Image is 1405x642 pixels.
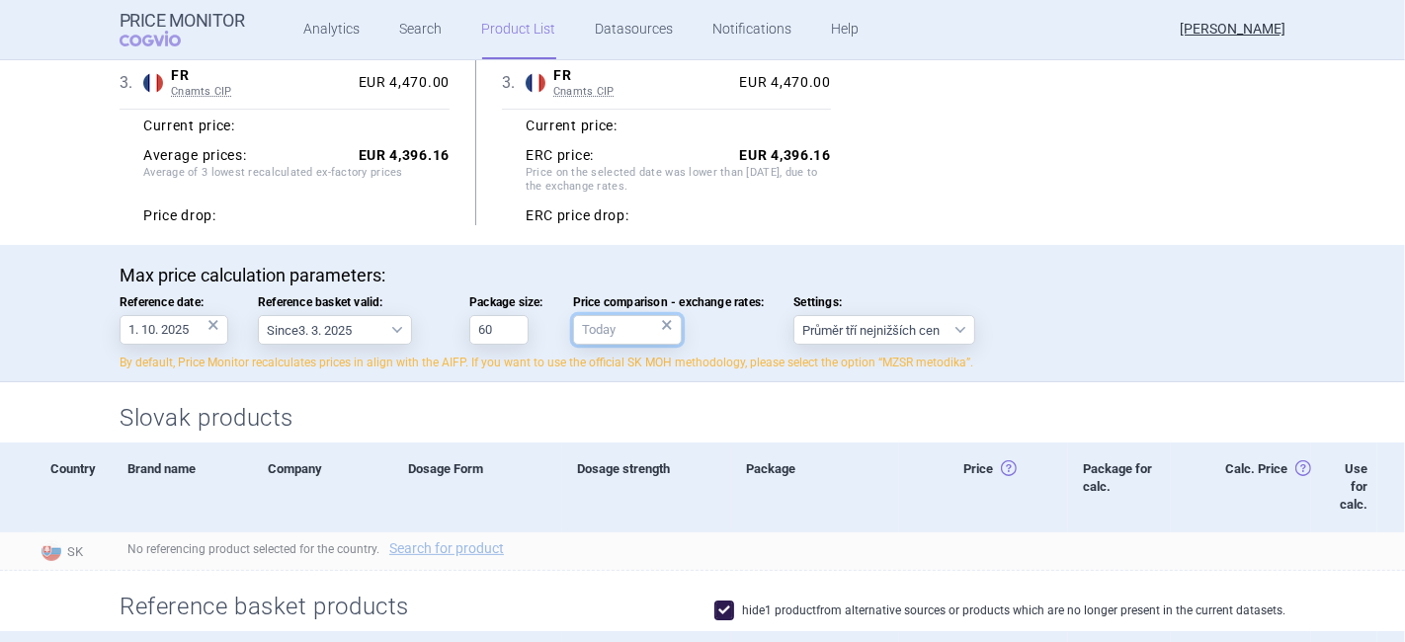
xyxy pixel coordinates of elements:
span: Average of 3 lowest recalculated ex-factory prices [143,166,450,198]
strong: Price Monitor [120,11,245,31]
span: Price on the selected date was lower than [DATE], due to the exchange rates. [526,166,831,198]
span: Cnamts CIP [553,85,732,99]
div: Price [899,442,1068,532]
a: Search for product [389,541,504,555]
div: Country [36,442,113,532]
div: × [207,314,219,336]
strong: Price drop: [143,207,216,225]
input: Package size: [469,315,529,345]
div: Brand name [113,442,253,532]
strong: EUR 4,396.16 [359,147,450,163]
strong: ERC price: [526,147,594,165]
input: Reference date:× [120,315,228,345]
img: Slovakia [41,541,61,561]
strong: Current price: [526,118,618,133]
input: Price comparison - exchange rates:× [573,315,682,345]
p: By default, Price Monitor recalculates prices in align with the AIFP. If you want to use the offi... [120,355,1285,371]
span: Reference date: [120,295,228,309]
span: Settings: [793,295,975,309]
img: France [143,73,163,93]
div: Calc. Price [1171,442,1311,532]
span: SK [36,537,113,563]
span: Price comparison - exchange rates: [573,295,765,309]
select: Reference basket valid: [258,315,412,345]
div: Company [253,442,393,532]
select: Settings: [793,315,975,345]
h2: Slovak products [120,402,1285,435]
strong: ERC price drop: [526,207,629,225]
span: 3 . [502,71,526,95]
h2: Reference basket products [120,591,425,623]
span: Package size: [469,295,543,309]
div: Dosage strength [562,442,731,532]
label: hide 1 product from alternative sources or products which are no longer present in the current da... [714,601,1285,620]
span: 3 . [120,71,143,95]
span: FR [171,67,351,85]
div: EUR 4,470.00 [351,74,450,92]
a: Price MonitorCOGVIO [120,11,245,48]
span: FR [553,67,732,85]
strong: EUR 4,396.16 [740,147,831,163]
div: Dosage Form [393,442,562,532]
div: × [661,314,673,336]
div: Use for calc. [1311,442,1377,532]
span: Cnamts CIP [171,85,351,99]
div: EUR 4,470.00 [732,74,831,92]
span: No referencing product selected for the country. [127,542,514,556]
span: Reference basket valid: [258,295,440,309]
strong: Current price: [143,118,235,133]
strong: Average prices: [143,147,247,165]
span: COGVIO [120,31,208,46]
p: Max price calculation parameters: [120,265,1285,286]
img: France [526,73,545,93]
div: Package for calc. [1068,442,1171,532]
div: Package [731,442,900,532]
